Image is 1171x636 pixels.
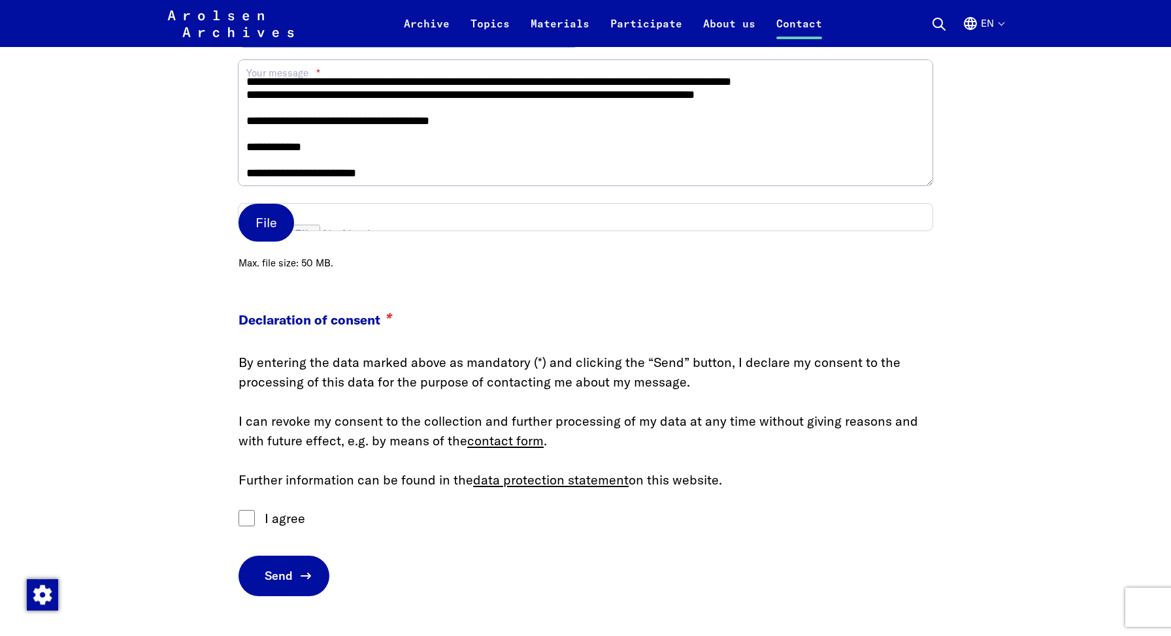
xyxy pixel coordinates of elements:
div: Change consent [26,579,58,610]
nav: Primary [393,8,833,39]
a: About us [693,16,766,47]
img: Change consent [27,579,58,611]
button: Send [239,556,329,597]
a: Participate [600,16,693,47]
a: Materials [520,16,600,47]
div: By entering the data marked above as mandatory (*) and clicking the “Send” button, I declare my c... [239,349,932,494]
span: Max. file size: 50 MB. [239,247,932,271]
a: Contact [766,16,833,47]
a: data protection statement [473,471,629,488]
a: Archive [393,16,460,47]
span: Send [265,569,293,583]
button: English, language selection [963,16,1004,47]
legend: Declaration of consent [239,284,932,340]
a: contact form [467,432,544,449]
label: File [239,204,294,242]
a: Topics [460,16,520,47]
label: I agree [265,509,305,528]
